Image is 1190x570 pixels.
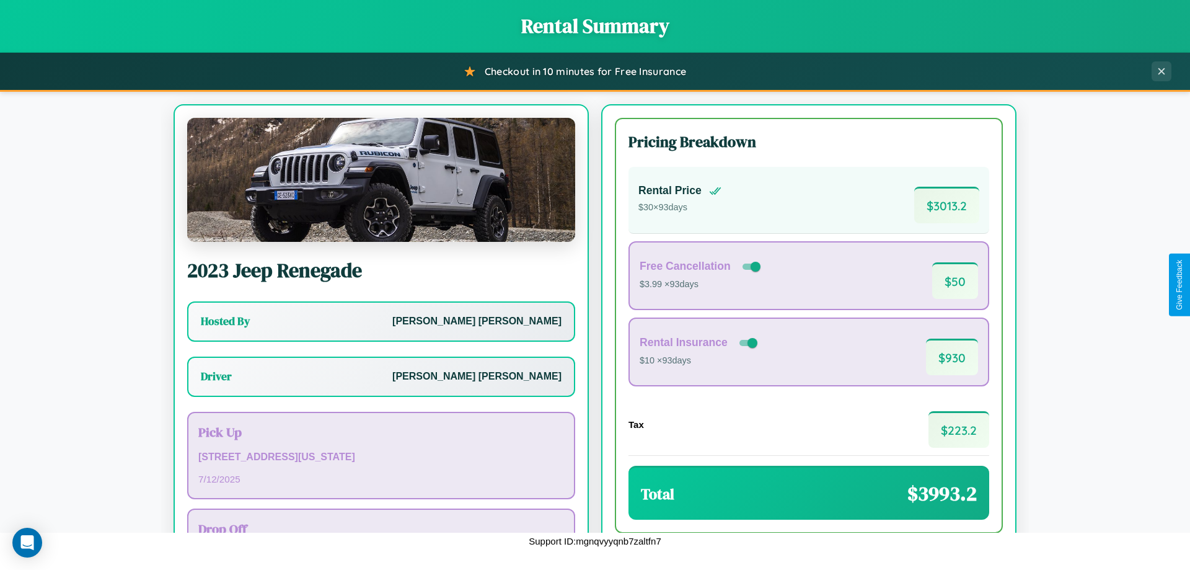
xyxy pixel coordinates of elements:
h3: Pick Up [198,423,564,441]
h3: Total [641,484,674,504]
h4: Free Cancellation [640,260,731,273]
span: $ 223.2 [928,411,989,448]
h1: Rental Summary [12,12,1178,40]
span: $ 50 [932,262,978,299]
p: 7 / 12 / 2025 [198,471,564,488]
span: $ 930 [926,339,978,375]
h3: Hosted By [201,314,250,329]
h3: Drop Off [198,520,564,538]
p: [STREET_ADDRESS][US_STATE] [198,448,564,466]
p: $ 30 × 93 days [638,200,721,216]
h4: Rental Price [638,184,702,197]
div: Open Intercom Messenger [12,528,42,558]
span: $ 3013.2 [914,187,979,223]
h3: Pricing Breakdown [628,131,989,152]
div: Give Feedback [1175,260,1184,310]
span: $ 3993.2 [907,480,977,507]
h4: Rental Insurance [640,336,728,349]
img: Jeep Renegade [187,118,575,242]
p: [PERSON_NAME] [PERSON_NAME] [392,368,562,386]
h4: Tax [628,419,644,430]
p: $10 × 93 days [640,353,760,369]
p: [PERSON_NAME] [PERSON_NAME] [392,313,562,331]
p: Support ID: mgnqvyyqnb7zaltfn7 [529,533,661,550]
h2: 2023 Jeep Renegade [187,257,575,284]
span: Checkout in 10 minutes for Free Insurance [485,65,686,78]
p: $3.99 × 93 days [640,277,763,293]
h3: Driver [201,369,232,384]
